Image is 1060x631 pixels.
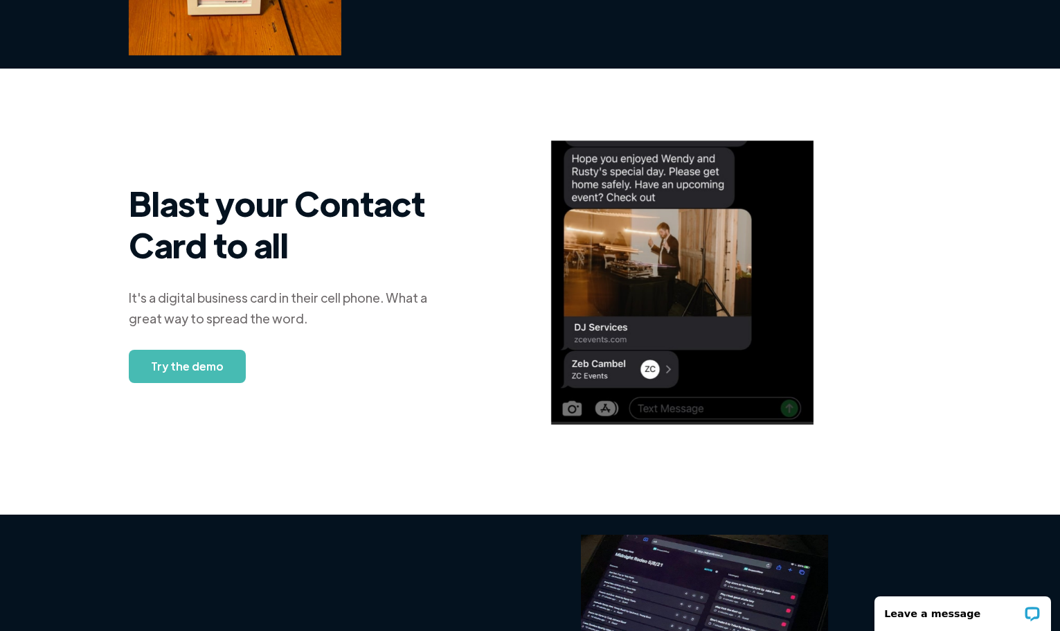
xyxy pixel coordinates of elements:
[551,141,814,425] img: screenshot
[129,181,425,266] strong: Blast your Contact Card to all
[129,287,447,329] div: It's a digital business card in their cell phone. What a great way to spread the word.
[129,350,246,383] a: Try the demo
[865,587,1060,631] iframe: LiveChat chat widget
